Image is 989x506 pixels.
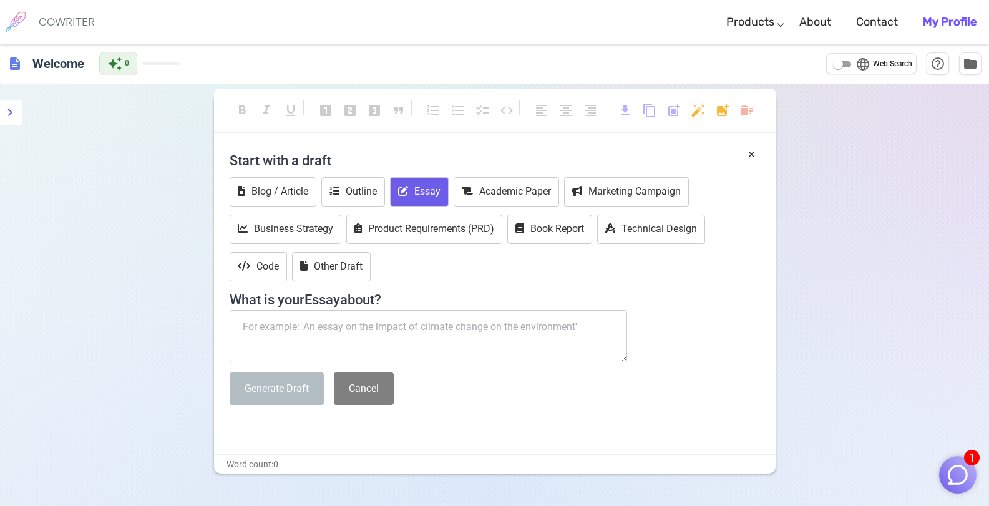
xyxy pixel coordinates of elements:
[930,56,945,71] span: help_outline
[923,4,977,41] a: My Profile
[367,103,382,118] span: looks_3
[391,103,406,118] span: format_quote
[318,103,333,118] span: looks_one
[558,103,573,118] span: format_align_center
[597,215,705,244] button: Technical Design
[726,4,774,41] a: Products
[321,177,385,207] button: Outline
[230,372,324,406] button: Generate Draft
[739,103,754,118] span: delete_sweep
[214,455,776,474] div: Word count: 0
[230,285,760,308] h4: What is your Essay about?
[499,103,514,118] span: code
[390,177,449,207] button: Essay
[7,56,22,71] span: description
[230,145,760,175] h4: Start with a draft
[259,103,274,118] span: format_italic
[564,177,689,207] button: Marketing Campaign
[873,58,912,71] span: Web Search
[856,4,898,41] a: Contact
[507,215,592,244] button: Book Report
[230,177,316,207] button: Blog / Article
[583,103,598,118] span: format_align_right
[799,4,831,41] a: About
[927,52,949,75] button: Help & Shortcuts
[963,56,978,71] span: folder
[454,177,559,207] button: Academic Paper
[343,103,358,118] span: looks_two
[618,103,633,118] span: download
[426,103,441,118] span: format_list_numbered
[642,103,657,118] span: content_copy
[964,450,980,465] span: 1
[946,463,970,487] img: Close chat
[475,103,490,118] span: checklist
[959,52,982,75] button: Manage Documents
[125,57,129,70] span: 0
[107,56,122,71] span: auto_awesome
[235,103,250,118] span: format_bold
[666,103,681,118] span: post_add
[346,215,502,244] button: Product Requirements (PRD)
[283,103,298,118] span: format_underlined
[855,57,870,72] span: language
[748,145,755,163] button: ×
[230,252,287,281] button: Code
[715,103,730,118] span: add_photo_alternate
[292,252,371,281] button: Other Draft
[39,16,95,27] h6: COWRITER
[334,372,394,406] button: Cancel
[451,103,465,118] span: format_list_bulleted
[939,456,977,494] button: 1
[27,51,89,76] h6: Click to edit title
[923,15,977,29] b: My Profile
[691,103,706,118] span: auto_fix_high
[534,103,549,118] span: format_align_left
[230,215,341,244] button: Business Strategy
